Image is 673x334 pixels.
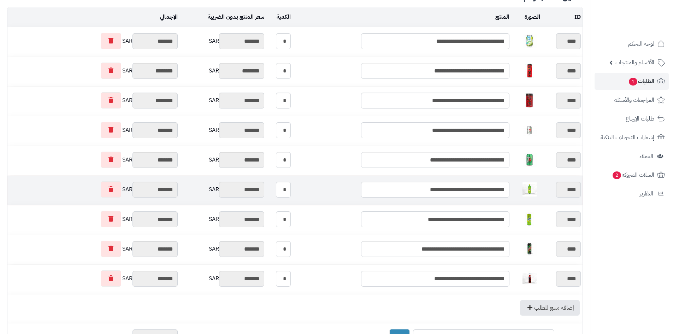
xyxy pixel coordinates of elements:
td: الصورة [511,7,542,27]
span: إشعارات التحويلات البنكية [601,133,654,142]
span: السلات المتروكة [612,170,654,180]
div: SAR [181,33,264,49]
td: الكمية [266,7,293,27]
img: logo-2.png [625,6,666,21]
div: SAR [9,122,178,138]
div: SAR [9,211,178,227]
span: العملاء [639,151,653,161]
div: SAR [181,93,264,109]
div: SAR [9,270,178,287]
span: المراجعات والأسئلة [614,95,654,105]
td: المنتج [293,7,512,27]
td: ID [542,7,583,27]
div: SAR [181,182,264,198]
a: المراجعات والأسئلة [595,92,669,109]
a: السلات المتروكة2 [595,166,669,183]
img: 1747566616-1481083d-48b6-4b0f-b89f-c8f09a39-40x40.jpg [523,212,537,226]
a: الطلبات1 [595,73,669,90]
div: SAR [9,63,178,79]
div: SAR [181,152,264,168]
div: SAR [9,92,178,109]
a: العملاء [595,148,669,165]
div: SAR [9,241,178,257]
span: طلبات الإرجاع [626,114,654,124]
div: SAR [181,271,264,287]
a: لوحة التحكم [595,35,669,52]
span: الأقسام والمنتجات [615,58,654,68]
span: 2 [612,171,621,180]
a: التقارير [595,185,669,202]
div: SAR [181,241,264,257]
img: 1747536125-51jkufB9faL._AC_SL1000-40x40.jpg [523,64,537,78]
span: 1 [628,77,638,86]
img: 1747589449-eEOsKJiB4F4Qma4ScYfF0w0O3YO6UDZQ-40x40.jpg [523,242,537,256]
div: SAR [9,152,178,168]
img: 1747540602-UsMwFj3WdUIJzISPTZ6ZIXs6lgAaNT6J-40x40.jpg [523,153,537,167]
a: إضافة منتج للطلب [520,300,580,316]
span: الطلبات [628,76,654,86]
span: التقارير [640,189,653,199]
img: 1747540408-7a431d2a-4456-4a4d-8b76-9a07e3ea-40x40.jpg [523,123,537,137]
div: SAR [9,33,178,49]
a: طلبات الإرجاع [595,110,669,127]
img: 1747593678-DaKbZ61wuzMtU803GphcjBnbaGIFEyWR-40x40.jpg [523,271,537,286]
div: SAR [181,211,264,227]
a: إشعارات التحويلات البنكية [595,129,669,146]
div: SAR [181,122,264,138]
img: 1747536337-61lY7EtfpmL._AC_SL1500-40x40.jpg [523,93,537,107]
div: SAR [9,181,178,198]
img: 1747328717-Udb99365be45340d88d3b31e2458b08a-40x40.jpg [523,34,537,48]
td: سعر المنتج بدون الضريبة [179,7,266,27]
td: الإجمالي [7,7,179,27]
img: 1747566256-XP8G23evkchGmxKUr8YaGb2gsq2hZno4-40x40.jpg [523,182,537,197]
div: SAR [181,63,264,79]
span: لوحة التحكم [628,39,654,49]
